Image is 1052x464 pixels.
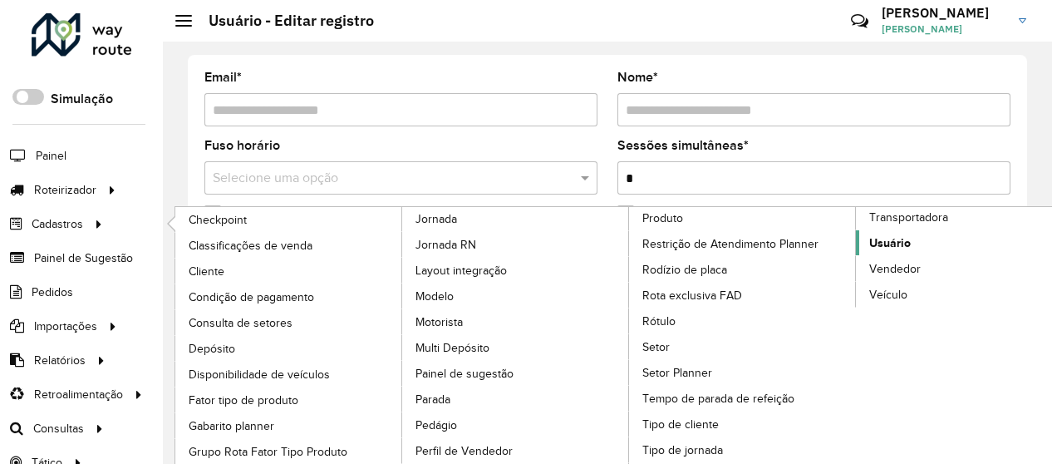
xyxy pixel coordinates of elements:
[629,386,857,411] a: Tempo de parada de refeição
[415,339,489,357] span: Multi Depósito
[402,258,630,283] a: Layout integração
[642,261,727,279] span: Rodízio de placa
[189,443,347,461] span: Grupo Rota Fator Tipo Produto
[642,416,719,433] span: Tipo de cliente
[402,387,630,412] a: Parada
[189,314,292,332] span: Consulta de setores
[175,207,403,232] a: Checkpoint
[402,232,630,257] a: Jornada RN
[415,313,463,331] span: Motorista
[189,263,224,280] span: Cliente
[189,340,235,358] span: Depósito
[189,417,274,435] span: Gabarito planner
[175,387,403,412] a: Fator tipo de produto
[204,67,242,87] label: Email
[402,335,630,360] a: Multi Depósito
[204,136,280,155] label: Fuso horário
[869,234,911,252] span: Usuário
[402,361,630,386] a: Painel de sugestão
[642,287,742,304] span: Rota exclusiva FAD
[629,412,857,437] a: Tipo de cliente
[175,336,403,361] a: Depósito
[629,283,857,308] a: Rota exclusiva FAD
[642,364,712,382] span: Setor Planner
[869,260,921,278] span: Vendedor
[629,334,857,359] a: Setor
[189,392,298,409] span: Fator tipo de produto
[175,362,403,387] a: Disponibilidade de veículos
[34,386,123,403] span: Retroalimentação
[175,413,403,438] a: Gabarito planner
[402,309,630,334] a: Motorista
[189,237,312,254] span: Classificações de venda
[415,288,454,305] span: Modelo
[629,231,857,256] a: Restrição de Atendimento Planner
[32,215,83,233] span: Cadastros
[629,309,857,333] a: Rótulo
[415,442,513,460] span: Perfil de Vendedor
[629,360,857,385] a: Setor Planner
[642,210,683,227] span: Produto
[642,442,723,459] span: Tipo de jornada
[402,284,630,309] a: Modelo
[175,233,403,258] a: Classificações de venda
[34,352,86,369] span: Relatórios
[617,136,749,155] label: Sessões simultâneas
[34,249,133,267] span: Painel de Sugestão
[34,318,97,335] span: Importações
[629,437,857,462] a: Tipo de jornada
[402,438,630,463] a: Perfil de Vendedor
[617,205,667,223] label: Ativo
[36,147,66,165] span: Painel
[617,67,658,87] label: Nome
[415,210,457,228] span: Jornada
[32,284,73,301] span: Pedidos
[869,209,948,226] span: Transportadora
[869,286,907,304] span: Veículo
[642,313,676,330] span: Rótulo
[415,365,514,383] span: Painel de sugestão
[175,310,403,335] a: Consulta de setores
[415,262,507,279] span: Layout integração
[882,22,1006,37] span: [PERSON_NAME]
[175,439,403,464] a: Grupo Rota Fator Tipo Produto
[642,338,670,356] span: Setor
[33,420,84,437] span: Consultas
[175,284,403,309] a: Condição de pagamento
[204,205,592,223] label: Receber notificação de importação de pedidos e finalização de sessão
[189,366,330,383] span: Disponibilidade de veículos
[415,236,476,254] span: Jornada RN
[51,89,113,109] label: Simulação
[175,259,403,284] a: Cliente
[842,3,877,39] a: Contato Rápido
[642,390,794,407] span: Tempo de parada de refeição
[189,289,314,306] span: Condição de pagamento
[415,391,450,408] span: Parada
[402,412,630,437] a: Pedágio
[629,257,857,282] a: Rodízio de placa
[642,235,818,253] span: Restrição de Atendimento Planner
[882,5,1006,21] h3: [PERSON_NAME]
[189,211,247,229] span: Checkpoint
[415,417,457,434] span: Pedágio
[192,12,374,30] h2: Usuário - Editar registro
[34,181,96,199] span: Roteirizador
